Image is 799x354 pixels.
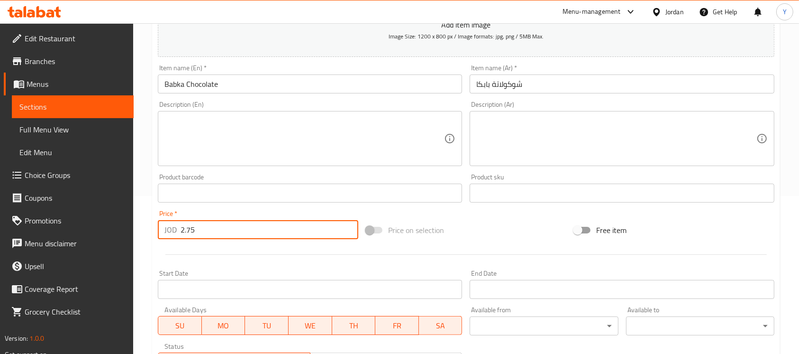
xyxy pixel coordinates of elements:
button: TH [332,316,376,335]
span: Price on selection [388,224,444,236]
span: TH [336,319,372,333]
input: Please enter price [181,220,358,239]
span: Y [783,7,787,17]
span: Menus [27,78,126,90]
div: ​ [626,317,774,335]
span: Version: [5,332,28,345]
a: Branches [4,50,134,73]
span: Choice Groups [25,169,126,181]
input: Enter name En [158,75,462,93]
a: Menu disclaimer [4,232,134,255]
div: Menu-management [563,6,621,18]
span: Grocery Checklist [25,306,126,317]
a: Grocery Checklist [4,300,134,323]
span: 1.0.0 [29,332,44,345]
span: SA [423,319,459,333]
button: MO [202,316,245,335]
a: Edit Restaurant [4,27,134,50]
button: SU [158,316,202,335]
span: MO [206,319,242,333]
a: Upsell [4,255,134,278]
p: Add item image [173,19,760,30]
span: Coverage Report [25,283,126,295]
span: Sections [19,101,126,112]
a: Promotions [4,209,134,232]
span: TU [249,319,285,333]
span: Edit Menu [19,147,126,158]
span: WE [292,319,328,333]
button: FR [375,316,419,335]
span: Image Size: 1200 x 800 px / Image formats: jpg, png / 5MB Max. [389,31,544,42]
a: Sections [12,95,134,118]
span: Free item [596,224,626,236]
span: SU [162,319,198,333]
div: Jordan [665,7,684,17]
a: Edit Menu [12,141,134,164]
a: Coupons [4,186,134,209]
span: FR [379,319,415,333]
button: TU [245,316,289,335]
input: Please enter product sku [470,184,774,203]
a: Choice Groups [4,164,134,186]
span: Full Menu View [19,124,126,135]
button: WE [289,316,332,335]
a: Menus [4,73,134,95]
input: Enter name Ar [470,75,774,93]
span: Edit Restaurant [25,33,126,44]
span: Coupons [25,192,126,204]
a: Full Menu View [12,118,134,141]
span: Upsell [25,261,126,272]
span: Menu disclaimer [25,238,126,249]
span: Promotions [25,215,126,226]
a: Coverage Report [4,278,134,300]
p: JOD [164,224,177,235]
input: Please enter product barcode [158,184,462,203]
button: SA [419,316,463,335]
div: ​ [470,317,618,335]
span: Branches [25,56,126,67]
